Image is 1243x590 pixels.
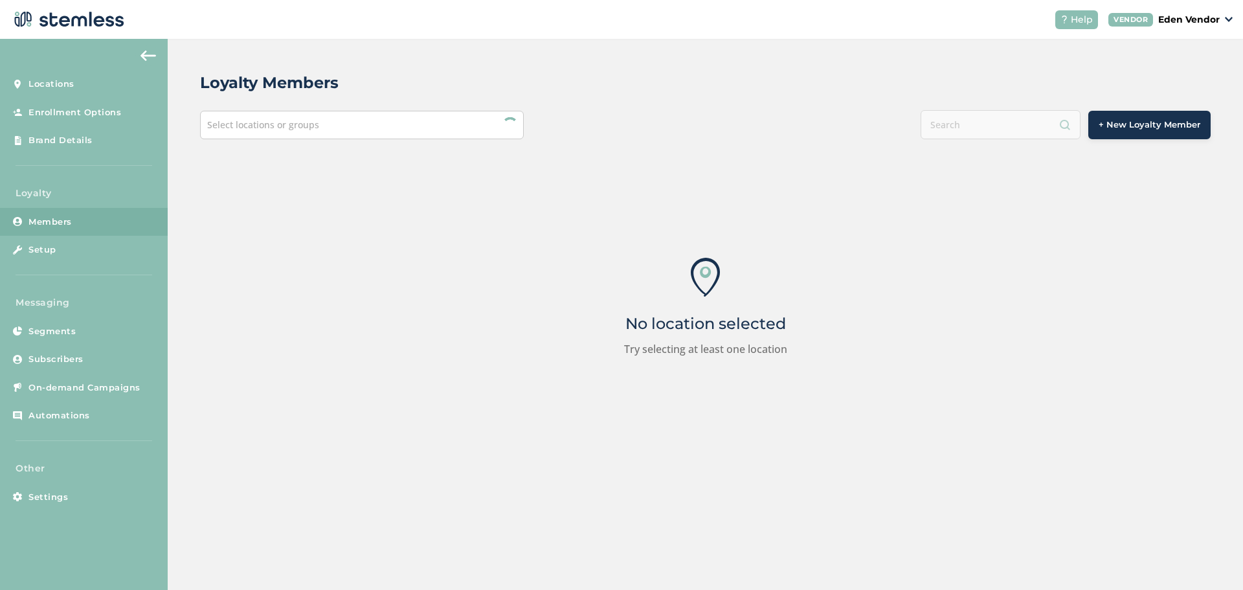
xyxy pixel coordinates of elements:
[28,216,72,229] span: Members
[1071,13,1093,27] span: Help
[28,381,140,394] span: On-demand Campaigns
[1108,13,1153,27] div: VENDOR
[28,409,90,422] span: Automations
[10,6,124,32] img: logo-dark-0685b13c.svg
[1178,528,1243,590] iframe: Chat Widget
[1060,16,1068,23] img: icon-help-white-03924b79.svg
[1099,119,1200,131] span: + New Loyalty Member
[1088,111,1211,139] button: + New Loyalty Member
[28,78,74,91] span: Locations
[28,244,56,256] span: Setup
[625,316,786,332] p: No location selected
[28,325,76,338] span: Segments
[691,258,720,297] img: icon-locations-ab32cade.svg
[200,71,339,95] h2: Loyalty Members
[28,134,93,147] span: Brand Details
[28,491,68,504] span: Settings
[28,353,84,366] span: Subscribers
[28,106,121,119] span: Enrollment Options
[1158,13,1220,27] p: Eden Vendor
[624,341,787,357] label: Try selecting at least one location
[207,119,319,131] span: Select locations or groups
[1225,17,1233,22] img: icon_down-arrow-small-66adaf34.svg
[140,51,156,61] img: icon-arrow-back-accent-c549486e.svg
